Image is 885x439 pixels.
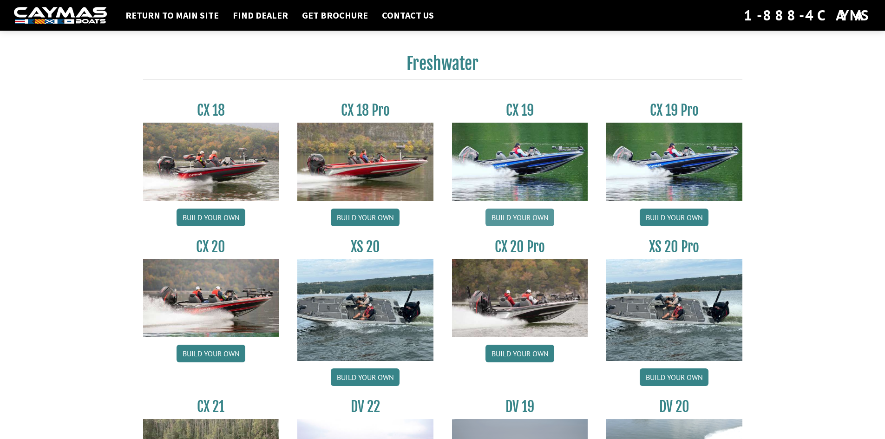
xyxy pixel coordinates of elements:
[143,102,279,119] h3: CX 18
[297,238,433,256] h3: XS 20
[143,53,742,79] h2: Freshwater
[640,209,708,226] a: Build your own
[640,368,708,386] a: Build your own
[331,209,400,226] a: Build your own
[228,9,293,21] a: Find Dealer
[297,123,433,201] img: CX-18SS_thumbnail.jpg
[452,238,588,256] h3: CX 20 Pro
[297,398,433,415] h3: DV 22
[606,398,742,415] h3: DV 20
[744,5,871,26] div: 1-888-4CAYMAS
[452,102,588,119] h3: CX 19
[177,345,245,362] a: Build your own
[452,259,588,337] img: CX-20Pro_thumbnail.jpg
[143,238,279,256] h3: CX 20
[14,7,107,24] img: white-logo-c9c8dbefe5ff5ceceb0f0178aa75bf4bb51f6bca0971e226c86eb53dfe498488.png
[452,398,588,415] h3: DV 19
[143,123,279,201] img: CX-18S_thumbnail.jpg
[377,9,439,21] a: Contact Us
[485,209,554,226] a: Build your own
[606,259,742,361] img: XS_20_resized.jpg
[606,123,742,201] img: CX19_thumbnail.jpg
[143,259,279,337] img: CX-20_thumbnail.jpg
[143,398,279,415] h3: CX 21
[297,259,433,361] img: XS_20_resized.jpg
[485,345,554,362] a: Build your own
[606,238,742,256] h3: XS 20 Pro
[177,209,245,226] a: Build your own
[452,123,588,201] img: CX19_thumbnail.jpg
[121,9,223,21] a: Return to main site
[606,102,742,119] h3: CX 19 Pro
[297,9,373,21] a: Get Brochure
[331,368,400,386] a: Build your own
[297,102,433,119] h3: CX 18 Pro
